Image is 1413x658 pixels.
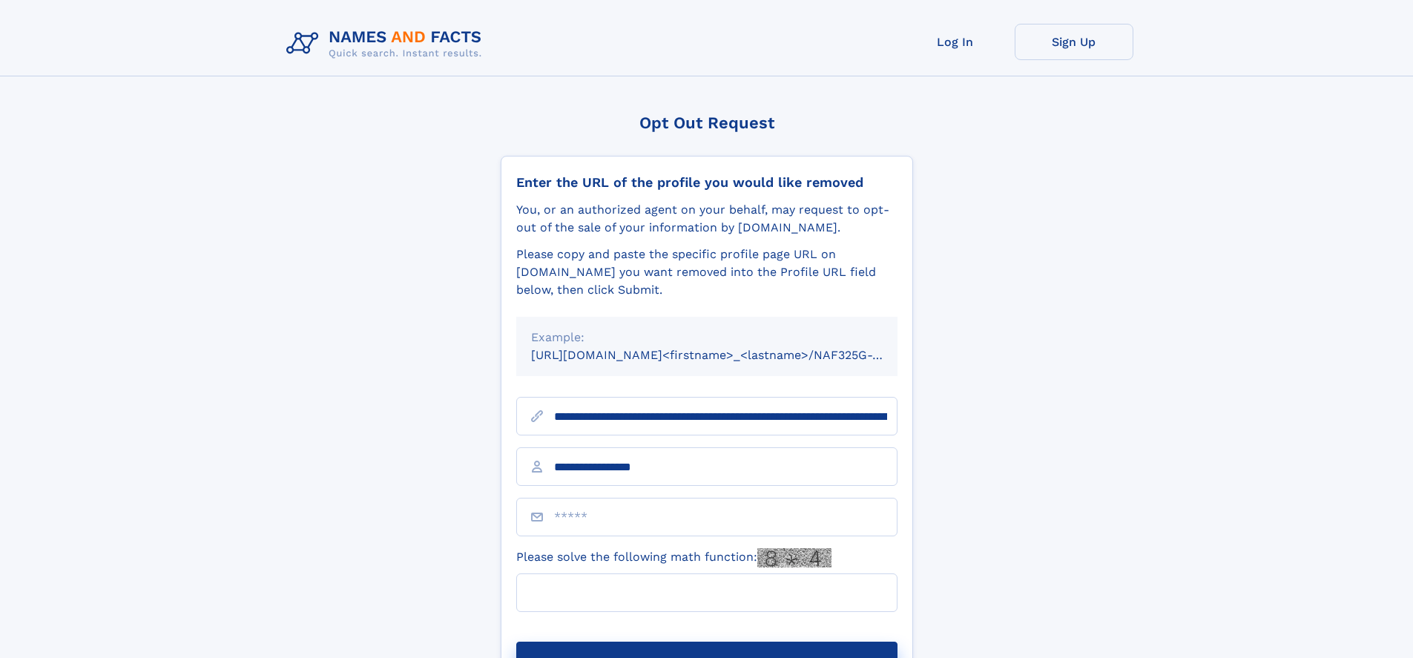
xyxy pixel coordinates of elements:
[896,24,1015,60] a: Log In
[1015,24,1133,60] a: Sign Up
[531,348,926,362] small: [URL][DOMAIN_NAME]<firstname>_<lastname>/NAF325G-xxxxxxxx
[280,24,494,64] img: Logo Names and Facts
[516,548,831,567] label: Please solve the following math function:
[516,174,897,191] div: Enter the URL of the profile you would like removed
[516,201,897,237] div: You, or an authorized agent on your behalf, may request to opt-out of the sale of your informatio...
[501,113,913,132] div: Opt Out Request
[516,246,897,299] div: Please copy and paste the specific profile page URL on [DOMAIN_NAME] you want removed into the Pr...
[531,329,883,346] div: Example:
